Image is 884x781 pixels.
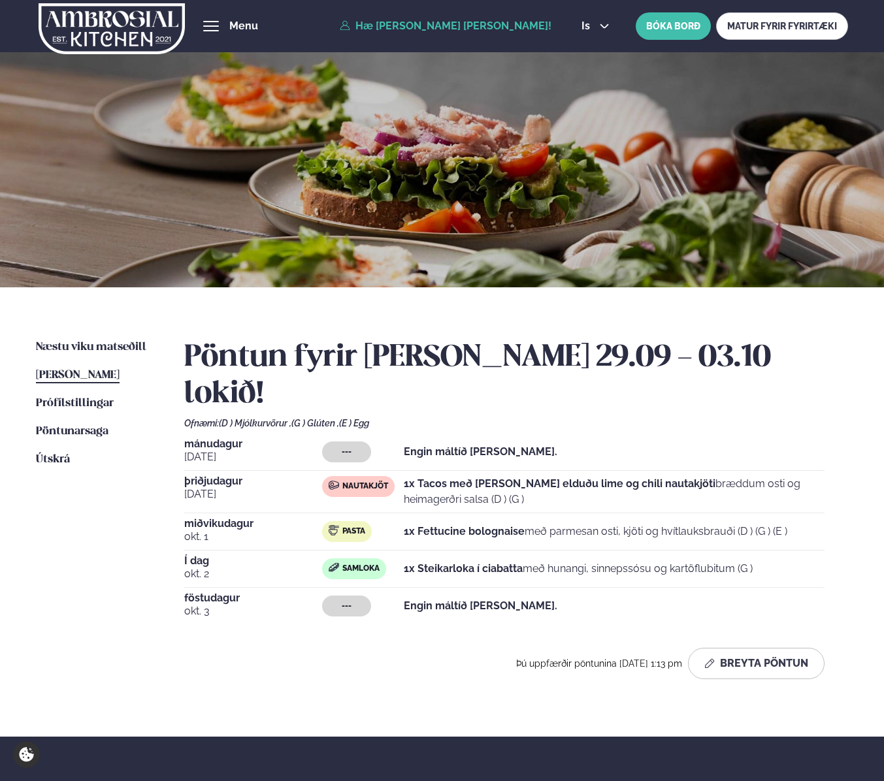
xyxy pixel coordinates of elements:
[571,21,620,31] button: is
[184,418,848,428] div: Ofnæmi:
[184,529,322,545] span: okt. 1
[339,418,369,428] span: (E ) Egg
[581,21,594,31] span: is
[342,601,352,611] span: ---
[203,18,219,34] button: hamburger
[219,418,291,428] span: (D ) Mjólkurvörur ,
[329,563,339,572] img: sandwich-new-16px.svg
[36,396,114,411] a: Prófílstillingar
[184,556,322,566] span: Í dag
[404,477,715,490] strong: 1x Tacos með [PERSON_NAME] elduðu lime og chili nautakjöti
[36,424,108,439] a: Pöntunarsaga
[516,658,683,669] span: Þú uppfærðir pöntunina [DATE] 1:13 pm
[342,526,365,537] span: Pasta
[404,445,557,458] strong: Engin máltíð [PERSON_NAME].
[39,2,185,56] img: logo
[291,418,339,428] span: (G ) Glúten ,
[184,518,322,529] span: miðvikudagur
[36,340,146,355] a: Næstu viku matseðill
[36,368,120,383] a: [PERSON_NAME]
[340,20,551,32] a: Hæ [PERSON_NAME] [PERSON_NAME]!
[184,593,322,603] span: föstudagur
[184,566,322,582] span: okt. 2
[36,452,70,468] a: Útskrá
[404,476,825,507] p: bræddum osti og heimagerðri salsa (D ) (G )
[13,741,40,768] a: Cookie settings
[184,476,322,486] span: þriðjudagur
[342,564,380,574] span: Samloka
[184,449,322,465] span: [DATE]
[36,454,70,465] span: Útskrá
[636,12,711,40] button: BÓKA BORÐ
[36,426,108,437] span: Pöntunarsaga
[404,561,753,577] p: með hunangi, sinnepssósu og kartöflubitum (G )
[329,480,339,490] img: beef.svg
[184,603,322,619] span: okt. 3
[36,398,114,409] span: Prófílstillingar
[184,486,322,502] span: [DATE]
[404,525,525,537] strong: 1x Fettucine bolognaise
[184,340,848,413] h2: Pöntun fyrir [PERSON_NAME] 29.09 - 03.10 lokið!
[342,447,352,457] span: ---
[404,599,557,612] strong: Engin máltíð [PERSON_NAME].
[36,342,146,353] span: Næstu viku matseðill
[342,481,388,492] span: Nautakjöt
[716,12,848,40] a: MATUR FYRIR FYRIRTÆKI
[36,370,120,381] span: [PERSON_NAME]
[404,562,523,575] strong: 1x Steikarloka í ciabatta
[329,525,339,535] img: pasta.svg
[688,648,825,679] button: Breyta Pöntun
[404,524,787,539] p: með parmesan osti, kjöti og hvítlauksbrauði (D ) (G ) (E )
[184,439,322,449] span: mánudagur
